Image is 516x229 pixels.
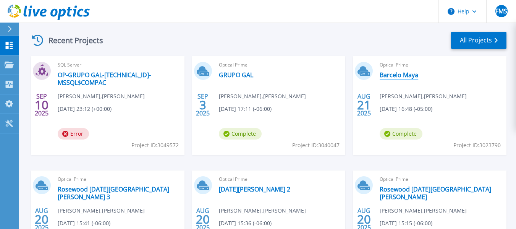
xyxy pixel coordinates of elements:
[451,32,506,49] a: All Projects
[35,102,49,108] span: 10
[219,206,306,215] span: [PERSON_NAME] , [PERSON_NAME]
[196,216,210,223] span: 20
[292,141,340,149] span: Project ID: 3040047
[357,216,371,223] span: 20
[35,216,49,223] span: 20
[219,61,341,69] span: Optical Prime
[58,175,180,184] span: Optical Prime
[380,128,422,140] span: Complete
[380,185,502,201] a: Rosewood [DATE][GEOGRAPHIC_DATA][PERSON_NAME]
[58,61,180,69] span: SQL Server
[380,105,432,113] span: [DATE] 16:48 (-05:00)
[219,105,272,113] span: [DATE] 17:11 (-06:00)
[495,8,507,14] span: FMS
[357,102,371,108] span: 21
[196,91,210,119] div: SEP 2025
[199,102,206,108] span: 3
[453,141,501,149] span: Project ID: 3023790
[219,185,290,193] a: [DATE][PERSON_NAME] 2
[380,61,502,69] span: Optical Prime
[58,71,180,86] a: OP-GRUPO GAL-[TECHNICAL_ID]-MSSQL$COMPAC
[219,219,272,227] span: [DATE] 15:36 (-06:00)
[380,175,502,184] span: Optical Prime
[380,206,467,215] span: [PERSON_NAME] , [PERSON_NAME]
[58,206,145,215] span: [PERSON_NAME] , [PERSON_NAME]
[29,31,113,50] div: Recent Projects
[58,219,110,227] span: [DATE] 15:41 (-06:00)
[219,175,341,184] span: Optical Prime
[380,71,418,79] a: Barcelo Maya
[58,185,180,201] a: Rosewood [DATE][GEOGRAPHIC_DATA][PERSON_NAME] 3
[380,219,432,227] span: [DATE] 15:15 (-06:00)
[219,71,253,79] a: GRUPO GAL
[219,128,262,140] span: Complete
[58,105,112,113] span: [DATE] 23:12 (+00:00)
[131,141,179,149] span: Project ID: 3049572
[58,92,145,101] span: [PERSON_NAME] , [PERSON_NAME]
[357,91,371,119] div: AUG 2025
[380,92,467,101] span: [PERSON_NAME] , [PERSON_NAME]
[58,128,89,140] span: Error
[34,91,49,119] div: SEP 2025
[219,92,306,101] span: [PERSON_NAME] , [PERSON_NAME]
